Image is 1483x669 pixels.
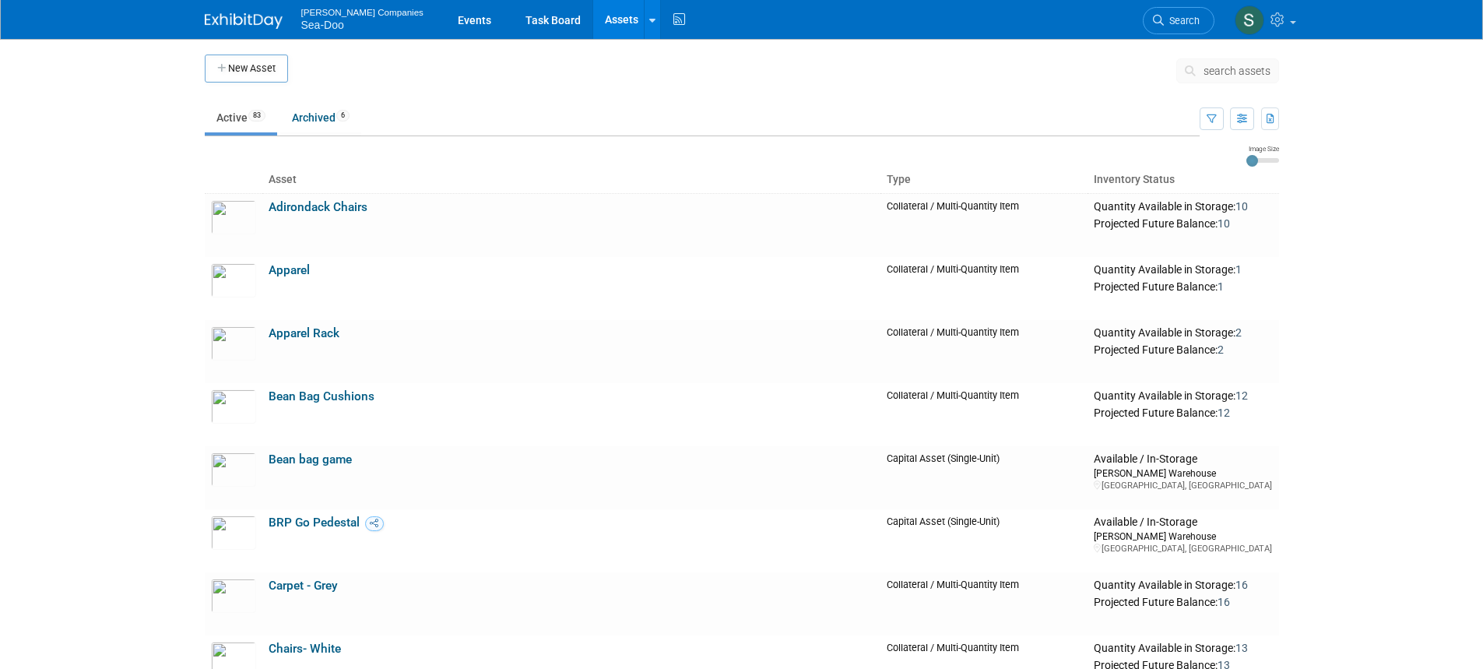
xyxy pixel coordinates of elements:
div: Projected Future Balance: [1094,403,1272,421]
td: Capital Asset (Single-Unit) [880,509,1088,572]
a: Chairs- White [269,642,341,656]
span: 16 [1218,596,1230,608]
div: [GEOGRAPHIC_DATA], [GEOGRAPHIC_DATA] [1094,480,1272,491]
div: Quantity Available in Storage: [1094,326,1272,340]
img: ExhibitDay [205,13,283,29]
div: [PERSON_NAME] Warehouse [1094,530,1272,543]
button: New Asset [205,55,288,83]
td: Collateral / Multi-Quantity Item [880,572,1088,636]
div: Image Size [1246,144,1279,153]
div: Projected Future Balance: [1094,593,1272,610]
th: Type [880,167,1088,193]
div: Quantity Available in Storage: [1094,263,1272,277]
td: Collateral / Multi-Quantity Item [880,193,1088,257]
span: Search [1164,15,1200,26]
span: 1 [1218,280,1224,293]
span: 12 [1235,389,1248,402]
td: Collateral / Multi-Quantity Item [880,257,1088,320]
span: 1 [1235,263,1242,276]
a: Archived6 [280,103,361,132]
a: Apparel [269,263,310,277]
div: Available / In-Storage [1094,516,1272,530]
span: Sea-Doo [301,19,344,31]
span: 12 [1218,407,1230,419]
td: Capital Asset (Single-Unit) [880,446,1088,509]
a: Adirondack Chairs [269,200,367,214]
td: Collateral / Multi-Quantity Item [880,383,1088,446]
span: [PERSON_NAME] Companies [301,3,423,19]
a: Bean Bag Cushions [269,389,374,403]
span: 16 [1235,579,1248,591]
td: Collateral / Multi-Quantity Item [880,320,1088,383]
a: Active83 [205,103,277,132]
span: 10 [1218,217,1230,230]
a: Bean bag game [269,452,352,467]
div: Quantity Available in Storage: [1094,389,1272,403]
div: Projected Future Balance: [1094,214,1272,231]
div: Available / In-Storage [1094,452,1272,467]
div: Projected Future Balance: [1094,277,1272,294]
th: Asset [262,167,881,193]
a: Search [1143,7,1214,34]
span: 6 [336,110,350,121]
span: 2 [1235,326,1242,339]
span: 2 [1218,343,1224,356]
div: [GEOGRAPHIC_DATA], [GEOGRAPHIC_DATA] [1094,543,1272,555]
a: Apparel Rack [269,326,339,340]
span: search assets [1204,65,1270,77]
a: Carpet - Grey [269,579,338,593]
div: Quantity Available in Storage: [1094,642,1272,656]
div: Quantity Available in Storage: [1094,200,1272,214]
span: 83 [248,110,265,121]
a: BRP Go Pedestal [269,516,360,530]
span: 13 [1235,642,1248,654]
img: Stephanie Duval [1235,5,1264,35]
div: Projected Future Balance: [1094,340,1272,357]
button: search assets [1176,58,1279,83]
div: Quantity Available in Storage: [1094,579,1272,593]
span: 10 [1235,200,1248,213]
div: [PERSON_NAME] Warehouse [1094,467,1272,480]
